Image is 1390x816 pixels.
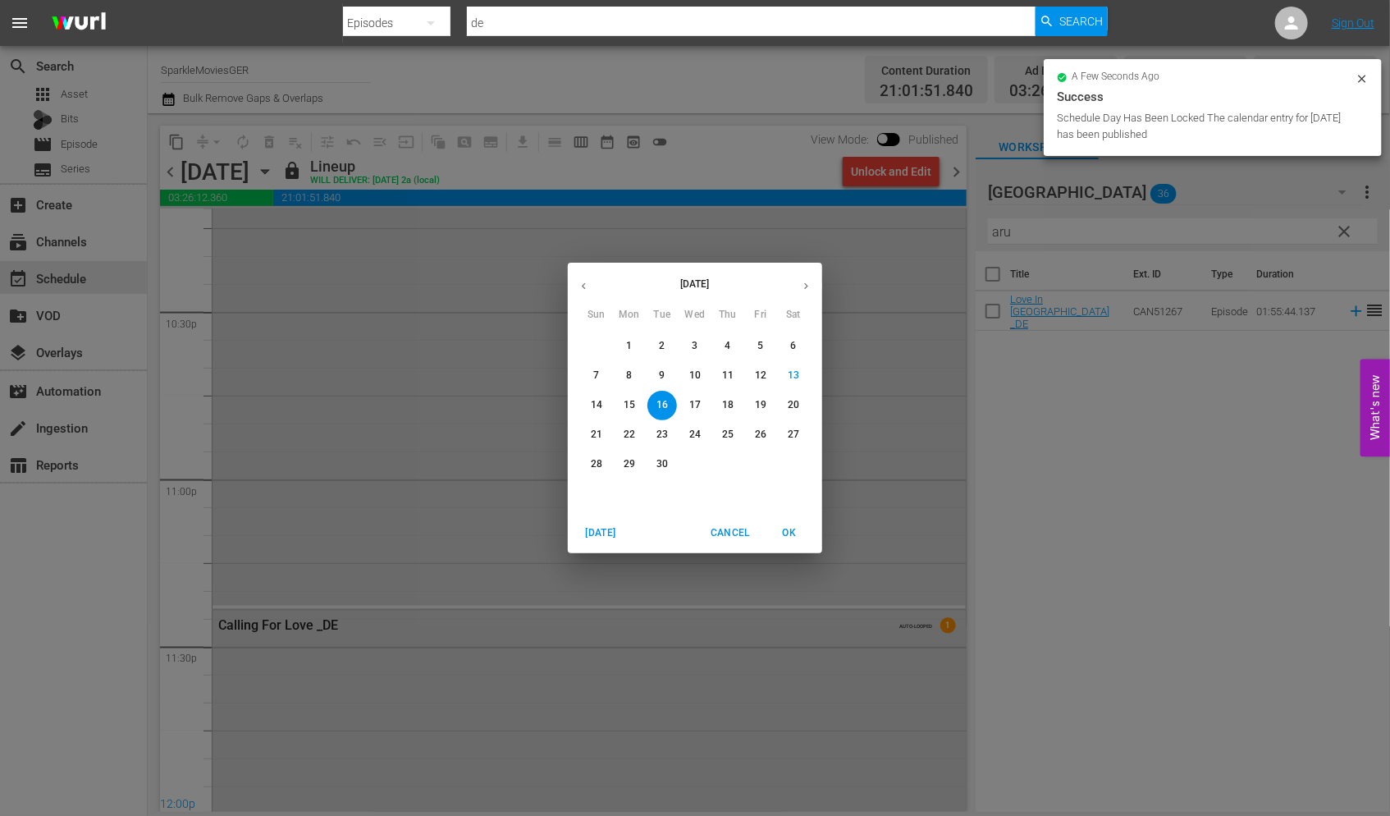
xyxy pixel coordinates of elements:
button: 20 [779,391,808,420]
button: OK [763,520,816,547]
span: a few seconds ago [1072,71,1160,84]
span: Tue [647,307,677,323]
button: 18 [713,391,743,420]
button: 17 [680,391,710,420]
p: 23 [656,428,668,442]
button: 12 [746,361,775,391]
button: 27 [779,420,808,450]
p: 16 [656,398,668,412]
p: 1 [626,339,632,353]
span: menu [10,13,30,33]
p: 11 [722,369,734,383]
div: Success [1057,87,1369,107]
button: 24 [680,420,710,450]
button: 16 [647,391,677,420]
span: Sun [582,307,611,323]
button: 1 [615,332,644,361]
p: 13 [788,369,799,383]
p: [DATE] [600,277,790,291]
p: 20 [788,398,799,412]
span: Search [1059,7,1103,36]
button: 2 [647,332,677,361]
p: 27 [788,428,799,442]
button: 19 [746,391,775,420]
p: 15 [624,398,635,412]
p: 2 [659,339,665,353]
button: 23 [647,420,677,450]
button: [DATE] [574,520,627,547]
button: Open Feedback Widget [1360,360,1390,457]
button: 10 [680,361,710,391]
p: 6 [790,339,796,353]
p: 29 [624,457,635,471]
button: 3 [680,332,710,361]
p: 22 [624,428,635,442]
p: 21 [591,428,602,442]
button: 7 [582,361,611,391]
span: Mon [615,307,644,323]
button: 4 [713,332,743,361]
p: 7 [593,369,599,383]
button: 28 [582,450,611,479]
button: 22 [615,420,644,450]
span: Wed [680,307,710,323]
p: 28 [591,457,602,471]
span: Cancel [711,525,750,542]
div: Schedule Day Has Been Locked The calendar entry for [DATE] has been published [1057,110,1351,143]
button: 13 [779,361,808,391]
p: 17 [689,398,701,412]
p: 30 [656,457,668,471]
button: Cancel [704,520,757,547]
p: 14 [591,398,602,412]
span: [DATE] [581,525,620,542]
img: ans4CAIJ8jUAAAAAAAAAAAAAAAAAAAAAAAAgQb4GAAAAAAAAAAAAAAAAAAAAAAAAJMjXAAAAAAAAAAAAAAAAAAAAAAAAgAT5G... [39,4,118,43]
button: 9 [647,361,677,391]
p: 26 [755,428,766,442]
button: 5 [746,332,775,361]
p: 12 [755,369,766,383]
button: 25 [713,420,743,450]
span: Thu [713,307,743,323]
span: Fri [746,307,775,323]
button: 29 [615,450,644,479]
p: 4 [725,339,730,353]
p: 25 [722,428,734,442]
button: 15 [615,391,644,420]
p: 9 [659,369,665,383]
span: Sat [779,307,808,323]
a: Sign Out [1332,16,1374,30]
p: 18 [722,398,734,412]
p: 10 [689,369,701,383]
button: 21 [582,420,611,450]
p: 3 [692,339,697,353]
button: 6 [779,332,808,361]
p: 19 [755,398,766,412]
p: 8 [626,369,632,383]
span: OK [770,525,809,542]
button: 30 [647,450,677,479]
button: 14 [582,391,611,420]
button: 11 [713,361,743,391]
button: 26 [746,420,775,450]
button: 8 [615,361,644,391]
p: 5 [757,339,763,353]
p: 24 [689,428,701,442]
